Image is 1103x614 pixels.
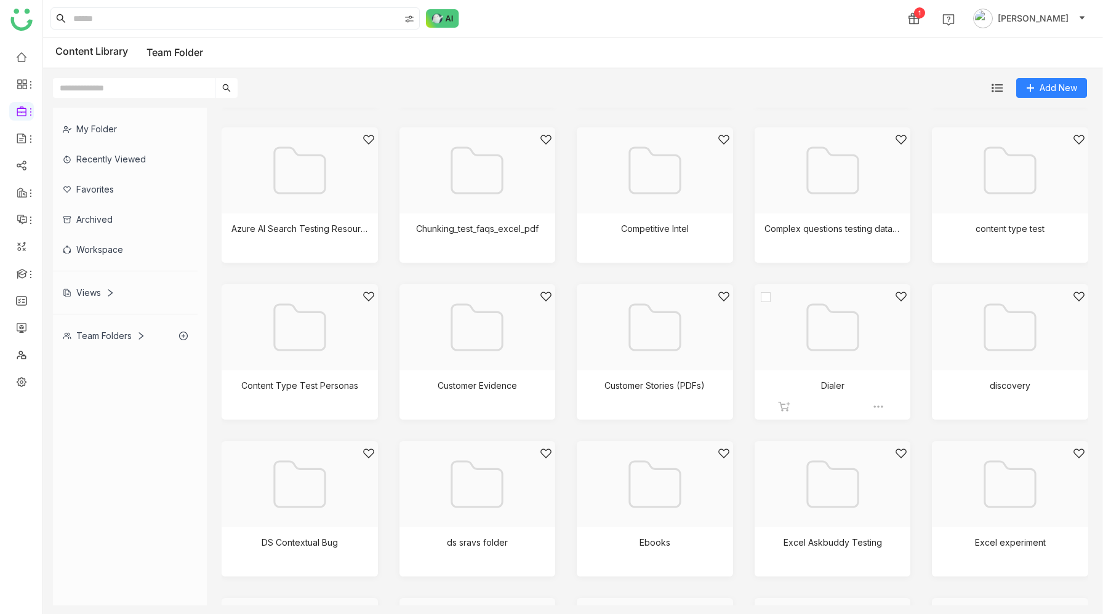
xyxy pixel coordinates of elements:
[53,204,198,234] div: Archived
[764,223,901,234] div: Complex questions testing database
[971,9,1088,28] button: [PERSON_NAME]
[416,223,539,234] div: Chunking_test_faqs_excel_pdf
[802,453,864,515] img: Folder
[802,140,864,201] img: Folder
[979,297,1041,358] img: Folder
[53,144,198,174] div: Recently Viewed
[446,297,508,358] img: Folder
[1016,78,1087,98] button: Add New
[640,537,670,548] div: Ebooks
[872,401,884,413] img: more-options.svg
[55,45,203,60] div: Content Library
[990,380,1030,391] div: discovery
[404,14,414,24] img: search-type.svg
[998,12,1069,25] span: [PERSON_NAME]
[624,453,686,515] img: Folder
[447,537,508,548] div: ds sravs folder
[784,537,882,548] div: Excel Askbuddy Testing
[624,297,686,358] img: Folder
[53,114,198,144] div: My Folder
[942,14,955,26] img: help.svg
[992,82,1003,94] img: list.svg
[1040,81,1077,95] span: Add New
[979,140,1041,201] img: Folder
[604,380,705,391] div: Customer Stories (PDFs)
[438,380,517,391] div: Customer Evidence
[262,537,338,548] div: DS Contextual Bug
[973,9,993,28] img: avatar
[10,9,33,31] img: logo
[241,380,358,391] div: Content Type Test Personas
[778,401,790,413] img: add_to_share_grey.svg
[446,140,508,201] img: Folder
[979,453,1041,515] img: Folder
[624,140,686,201] img: Folder
[53,174,198,204] div: Favorites
[621,223,689,234] div: Competitive Intel
[914,7,925,18] div: 1
[975,537,1046,548] div: Excel experiment
[146,46,203,58] a: Team Folder
[53,234,198,265] div: Workspace
[446,453,508,515] img: Folder
[426,9,459,28] img: ask-buddy-normal.svg
[269,453,331,515] img: Folder
[63,287,114,298] div: Views
[269,297,331,358] img: Folder
[976,223,1045,234] div: content type test
[63,330,145,341] div: Team Folders
[269,140,331,201] img: Folder
[231,223,368,234] div: Azure AI Search Testing Resources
